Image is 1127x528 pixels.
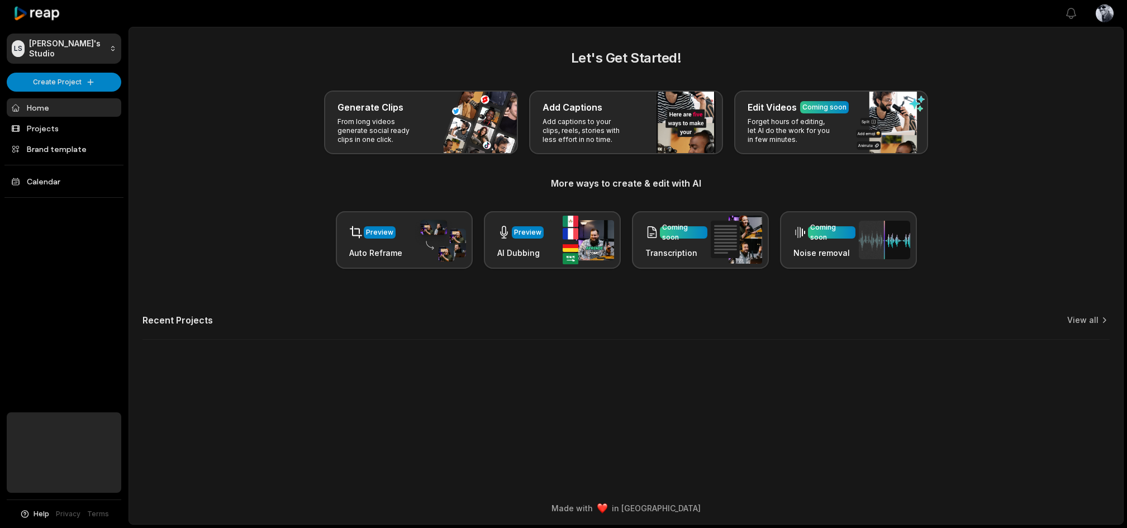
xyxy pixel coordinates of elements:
[543,117,629,144] p: Add captions to your clips, reels, stories with less effort in no time.
[563,216,614,264] img: ai_dubbing.png
[662,222,705,242] div: Coming soon
[859,221,910,259] img: noise_removal.png
[366,227,393,237] div: Preview
[34,509,49,519] span: Help
[810,222,853,242] div: Coming soon
[514,227,541,237] div: Preview
[7,119,121,137] a: Projects
[29,39,105,59] p: [PERSON_NAME]'s Studio
[802,102,847,112] div: Coming soon
[1067,315,1099,326] a: View all
[497,247,544,259] h3: AI Dubbing
[543,101,602,114] h3: Add Captions
[711,216,762,264] img: transcription.png
[12,40,25,57] div: LS
[7,172,121,191] a: Calendar
[597,503,607,513] img: heart emoji
[142,177,1110,190] h3: More ways to create & edit with AI
[7,98,121,117] a: Home
[139,502,1113,514] div: Made with in [GEOGRAPHIC_DATA]
[7,73,121,92] button: Create Project
[349,247,402,259] h3: Auto Reframe
[415,218,466,262] img: auto_reframe.png
[56,509,80,519] a: Privacy
[20,509,49,519] button: Help
[748,101,797,114] h3: Edit Videos
[87,509,109,519] a: Terms
[793,247,855,259] h3: Noise removal
[748,117,834,144] p: Forget hours of editing, let AI do the work for you in few minutes.
[7,140,121,158] a: Brand template
[142,315,213,326] h2: Recent Projects
[337,117,424,144] p: From long videos generate social ready clips in one click.
[645,247,707,259] h3: Transcription
[337,101,403,114] h3: Generate Clips
[142,48,1110,68] h2: Let's Get Started!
